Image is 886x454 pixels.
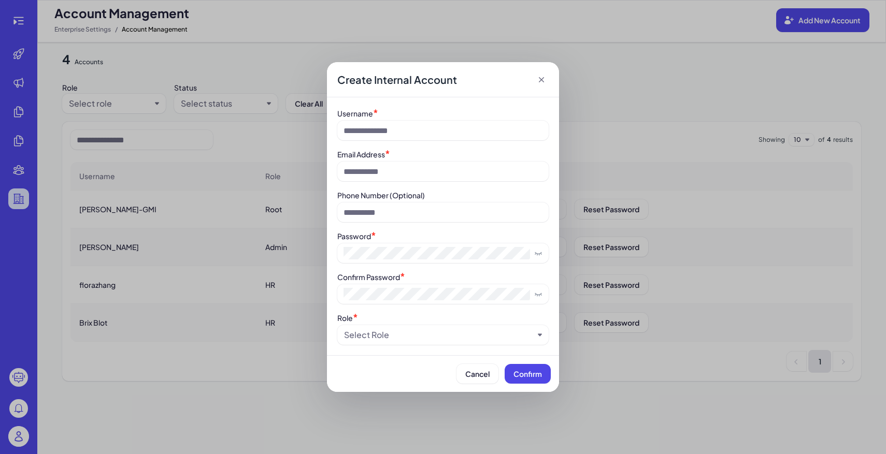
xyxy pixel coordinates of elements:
span: Cancel [465,369,490,378]
button: Confirm [505,364,551,384]
div: Select Role [344,329,389,341]
button: Cancel [456,364,498,384]
label: Username [337,109,373,118]
label: Password [337,231,371,241]
button: Select Role [344,329,534,341]
label: Confirm Password [337,272,400,282]
label: Phone Number (Optional) [337,191,425,200]
label: Role [337,313,353,323]
span: Create Internal Account [337,72,457,87]
label: Email Address [337,150,385,159]
span: Confirm [513,369,542,378]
